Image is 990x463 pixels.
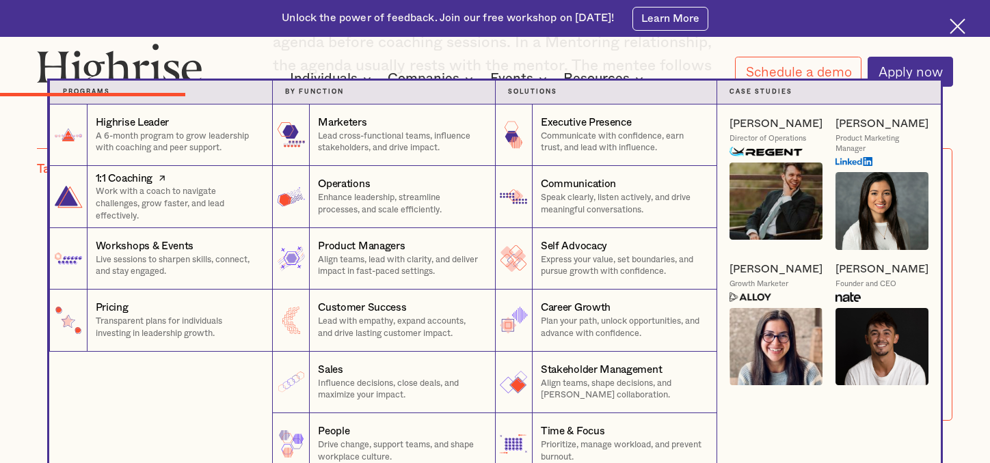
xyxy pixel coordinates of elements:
div: Individuals [290,70,358,87]
p: Align teams, shape decisions, and [PERSON_NAME] collaboration. [541,378,704,402]
a: Stakeholder ManagementAlign teams, shape decisions, and [PERSON_NAME] collaboration. [495,352,718,414]
div: Events [490,70,533,87]
p: Lead with empathy, expand accounts, and drive lasting customer impact. [318,315,482,339]
p: Influence decisions, close deals, and maximize your impact. [318,378,482,402]
div: Founder and CEO [835,279,896,289]
p: Drive change, support teams, and shape workplace culture. [318,439,482,463]
a: Product ManagersAlign teams, lead with clarity, and deliver impact in fast-paced settings. [272,228,495,290]
p: Express your value, set boundaries, and pursue growth with confidence. [541,254,704,278]
div: Resources [563,70,630,87]
div: Communication [541,177,616,192]
p: Align teams, lead with clarity, and deliver impact in fast-paced settings. [318,254,482,278]
p: Enhance leadership, streamline processes, and scale efficiently. [318,192,482,216]
p: Communicate with confidence, earn trust, and lead with influence. [541,130,704,154]
a: Executive PresenceCommunicate with confidence, earn trust, and lead with influence. [495,104,718,167]
strong: Solutions [508,89,557,95]
div: Highrise Leader [96,115,169,130]
div: Sales [318,363,343,378]
p: Speak clearly, listen actively, and drive meaningful conversations. [541,192,704,216]
div: People [318,424,349,439]
div: 1:1 Coaching [96,171,152,186]
div: Operations [318,177,370,192]
a: OperationsEnhance leadership, streamline processes, and scale efficiently. [272,166,495,228]
p: Plan your path, unlock opportunities, and advance with confidence. [541,315,704,339]
div: Companies [388,70,459,87]
a: SalesInfluence decisions, close deals, and maximize your impact. [272,352,495,414]
a: MarketersLead cross-functional teams, influence stakeholders, and drive impact. [272,104,495,167]
a: Self AdvocacyExpress your value, set boundaries, and pursue growth with confidence. [495,228,718,290]
div: Self Advocacy [541,239,607,254]
a: Schedule a demo [735,57,861,87]
img: Highrise logo [37,43,202,93]
div: Executive Presence [541,115,631,130]
p: Prioritize, manage workload, and prevent burnout. [541,439,704,463]
div: Career Growth [541,300,611,315]
a: CommunicationSpeak clearly, listen actively, and drive meaningful conversations. [495,166,718,228]
a: [PERSON_NAME] [835,262,928,277]
a: Customer SuccessLead with empathy, expand accounts, and drive lasting customer impact. [272,290,495,352]
a: Highrise LeaderA 6-month program to grow leadership with coaching and peer support. [49,104,272,167]
div: Stakeholder Management [541,363,662,378]
a: Learn More [632,7,708,31]
p: Transparent plans for individuals investing in leadership growth. [96,315,260,339]
a: PricingTransparent plans for individuals investing in leadership growth. [49,290,272,352]
div: Product Managers [318,239,405,254]
a: Workshops & EventsLive sessions to sharpen skills, connect, and stay engaged. [49,228,272,290]
div: Product Marketing Manager [835,134,928,154]
p: Lead cross-functional teams, influence stakeholders, and drive impact. [318,130,482,154]
strong: Case Studies [730,89,792,95]
a: Career GrowthPlan your path, unlock opportunities, and advance with confidence. [495,290,718,352]
p: A 6-month program to grow leadership with coaching and peer support. [96,130,260,154]
div: Marketers [318,115,366,130]
div: Resources [563,70,647,87]
div: Pricing [96,300,129,315]
div: Individuals [290,70,375,87]
div: Workshops & Events [96,239,193,254]
strong: Programs [63,89,110,95]
div: Customer Success [318,300,406,315]
div: Events [490,70,551,87]
p: Work with a coach to navigate challenges, grow faster, and lead effectively. [96,186,260,222]
div: Growth Marketer [730,279,788,289]
div: Director of Operations [730,134,806,143]
a: 1:1 CoachingWork with a coach to navigate challenges, grow faster, and lead effectively. [49,166,272,228]
div: Time & Focus [541,424,604,439]
img: Cross icon [950,18,965,34]
strong: by function [285,89,344,95]
div: Companies [388,70,477,87]
a: [PERSON_NAME] [730,262,822,277]
div: Unlock the power of feedback. Join our free workshop on [DATE]! [282,11,614,26]
a: [PERSON_NAME] [835,117,928,131]
a: Apply now [868,57,952,87]
p: Live sessions to sharpen skills, connect, and stay engaged. [96,254,260,278]
a: [PERSON_NAME] [730,117,822,131]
